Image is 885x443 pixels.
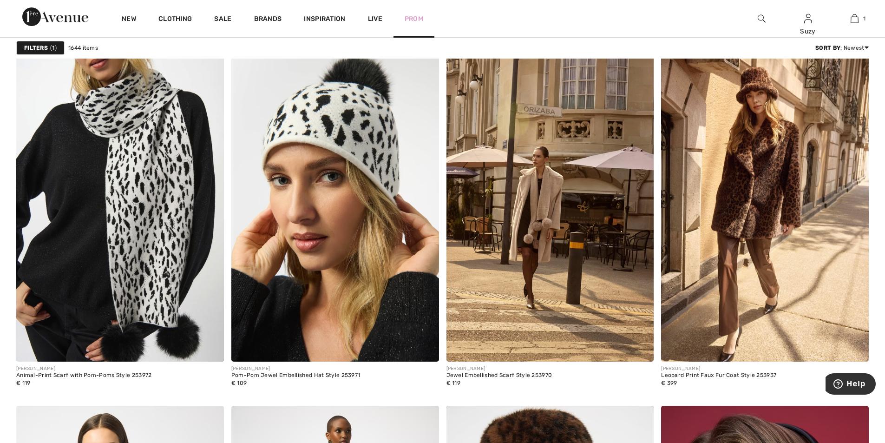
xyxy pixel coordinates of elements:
div: Pom-Pom Jewel Embellished Hat Style 253971 [231,372,361,379]
div: [PERSON_NAME] [661,365,776,372]
span: € 109 [231,380,247,386]
strong: Filters [24,44,48,52]
span: 1 [863,14,865,23]
span: 1644 items [68,44,98,52]
a: New [122,15,136,25]
img: Jewel Embellished Scarf Style 253970. Taupe melange [446,50,654,362]
img: Animal-Print Scarf with Pom-Poms Style 253972. Winter white/black [16,50,224,362]
img: My Bag [851,13,859,24]
a: Sign In [804,14,812,23]
span: 1 [50,44,57,52]
div: Animal-Print Scarf with Pom-Poms Style 253972 [16,372,152,379]
div: Suzy [785,26,831,36]
a: 1 [832,13,877,24]
img: search the website [758,13,766,24]
div: Leopard Print Faux Fur Coat Style 253937 [661,372,776,379]
div: [PERSON_NAME] [231,365,361,372]
span: € 119 [16,380,31,386]
div: [PERSON_NAME] [446,365,552,372]
img: Leopard Print Faux Fur Coat Style 253937. Beige/Black [661,50,869,362]
strong: Sort By [815,45,840,51]
a: Clothing [158,15,192,25]
a: Brands [254,15,282,25]
div: [PERSON_NAME] [16,365,152,372]
img: My Info [804,13,812,24]
div: : Newest [815,44,869,52]
a: Prom [405,14,423,24]
span: € 119 [446,380,461,386]
a: Live [368,14,382,24]
img: Pom-Pom Jewel Embellished Hat Style 253971. Winter white/black [231,50,439,362]
span: Inspiration [304,15,345,25]
iframe: Opens a widget where you can find more information [826,373,876,397]
a: Sale [214,15,231,25]
span: € 399 [661,380,677,386]
div: Jewel Embellished Scarf Style 253970 [446,372,552,379]
img: 1ère Avenue [22,7,88,26]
